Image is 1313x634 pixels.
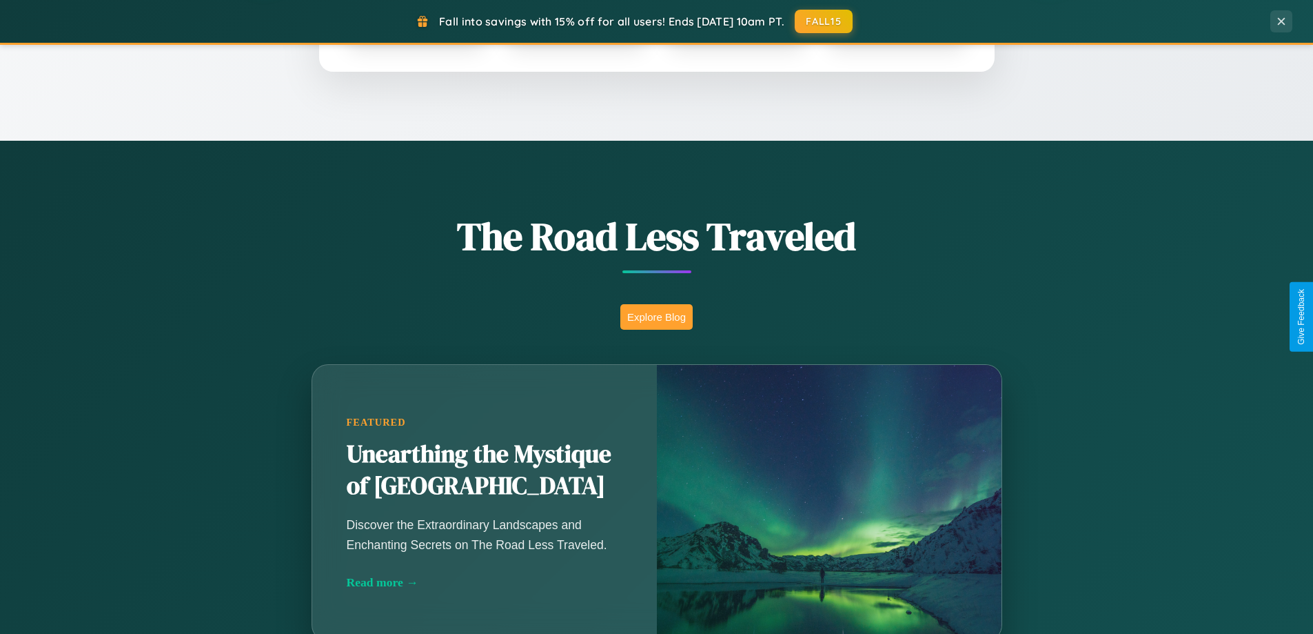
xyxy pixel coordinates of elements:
p: Discover the Extraordinary Landscapes and Enchanting Secrets on The Road Less Traveled. [347,515,622,554]
h1: The Road Less Traveled [243,210,1070,263]
button: FALL15 [795,10,853,33]
span: Fall into savings with 15% off for all users! Ends [DATE] 10am PT. [439,14,784,28]
div: Read more → [347,575,622,590]
h2: Unearthing the Mystique of [GEOGRAPHIC_DATA] [347,439,622,502]
div: Featured [347,417,622,428]
div: Give Feedback [1296,289,1306,345]
button: Explore Blog [620,304,693,330]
